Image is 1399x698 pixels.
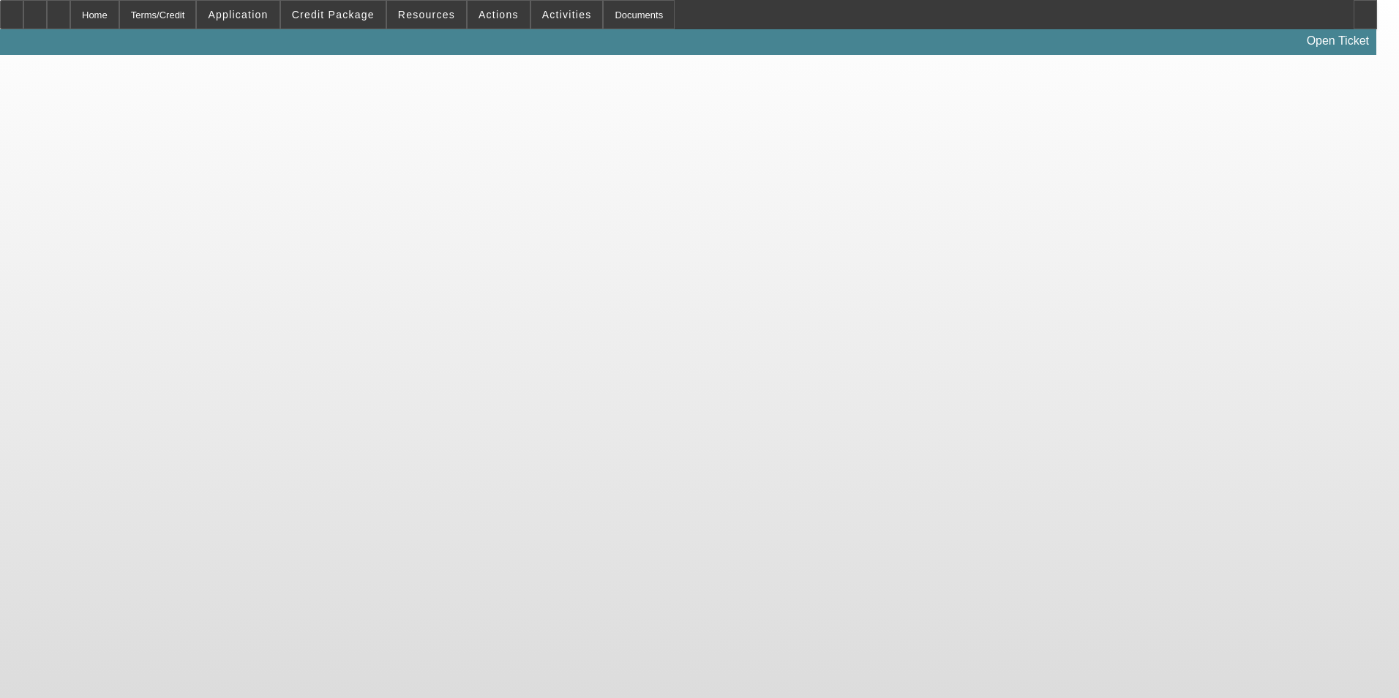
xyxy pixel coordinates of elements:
span: Resources [398,9,455,20]
button: Activities [531,1,603,29]
a: Open Ticket [1301,29,1375,53]
button: Actions [468,1,530,29]
button: Resources [387,1,466,29]
button: Credit Package [281,1,386,29]
button: Application [197,1,279,29]
span: Application [208,9,268,20]
span: Credit Package [292,9,375,20]
span: Actions [479,9,519,20]
span: Activities [542,9,592,20]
